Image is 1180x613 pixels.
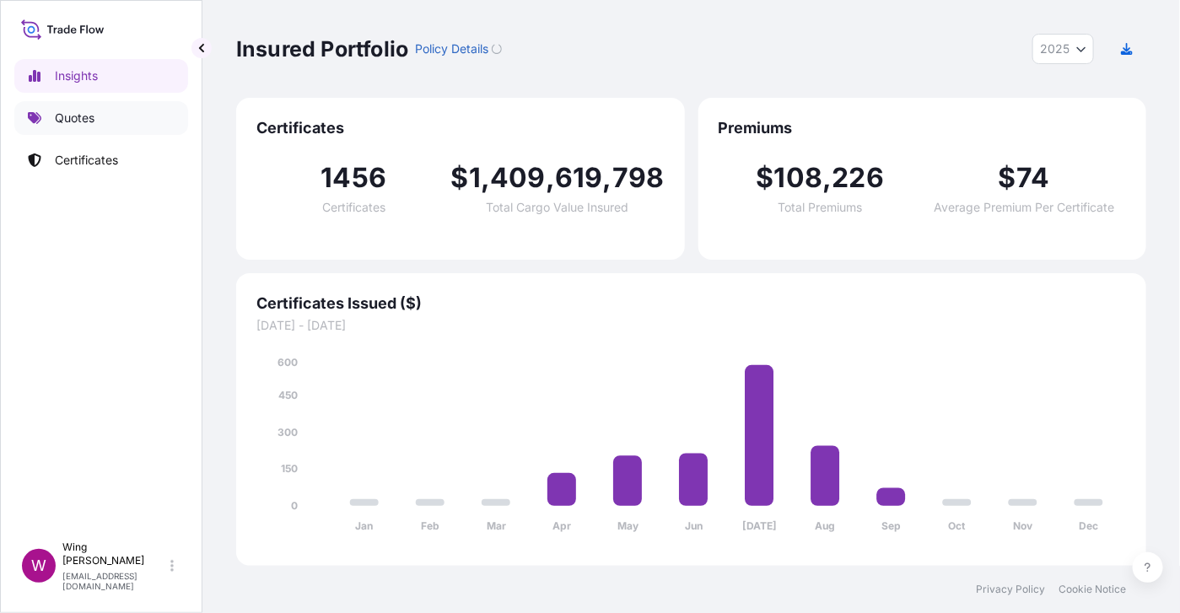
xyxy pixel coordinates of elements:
[62,540,167,567] p: Wing [PERSON_NAME]
[832,164,885,191] span: 226
[617,520,639,533] tspan: May
[278,389,298,401] tspan: 450
[555,164,603,191] span: 619
[1059,583,1126,596] a: Cookie Notice
[236,35,408,62] p: Insured Portfolio
[356,520,374,533] tspan: Jan
[322,202,385,213] span: Certificates
[31,557,46,574] span: W
[1040,40,1070,57] span: 2025
[612,164,665,191] span: 798
[14,59,188,93] a: Insights
[816,520,836,533] tspan: Aug
[421,520,439,533] tspan: Feb
[321,164,386,191] span: 1456
[757,164,774,191] span: $
[451,164,469,191] span: $
[256,118,665,138] span: Certificates
[546,164,555,191] span: ,
[490,164,546,191] span: 409
[976,583,1045,596] a: Privacy Policy
[256,317,1126,334] span: [DATE] - [DATE]
[742,520,777,533] tspan: [DATE]
[1013,520,1033,533] tspan: Nov
[277,426,298,438] tspan: 300
[685,520,703,533] tspan: Jun
[492,35,502,62] button: Loading
[487,520,506,533] tspan: Mar
[934,202,1114,213] span: Average Premium Per Certificate
[999,164,1016,191] span: $
[481,164,490,191] span: ,
[256,293,1126,314] span: Certificates Issued ($)
[552,520,571,533] tspan: Apr
[949,520,967,533] tspan: Oct
[774,164,823,191] span: 108
[1079,520,1098,533] tspan: Dec
[487,202,629,213] span: Total Cargo Value Insured
[415,40,488,57] p: Policy Details
[14,143,188,177] a: Certificates
[778,202,862,213] span: Total Premiums
[277,356,298,368] tspan: 600
[1016,164,1049,191] span: 74
[603,164,612,191] span: ,
[291,499,298,512] tspan: 0
[62,571,167,591] p: [EMAIL_ADDRESS][DOMAIN_NAME]
[881,520,901,533] tspan: Sep
[469,164,481,191] span: 1
[55,67,98,84] p: Insights
[822,164,832,191] span: ,
[281,463,298,476] tspan: 150
[55,152,118,169] p: Certificates
[55,110,94,126] p: Quotes
[492,44,502,54] div: Loading
[719,118,1127,138] span: Premiums
[14,101,188,135] a: Quotes
[1032,34,1094,64] button: Year Selector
